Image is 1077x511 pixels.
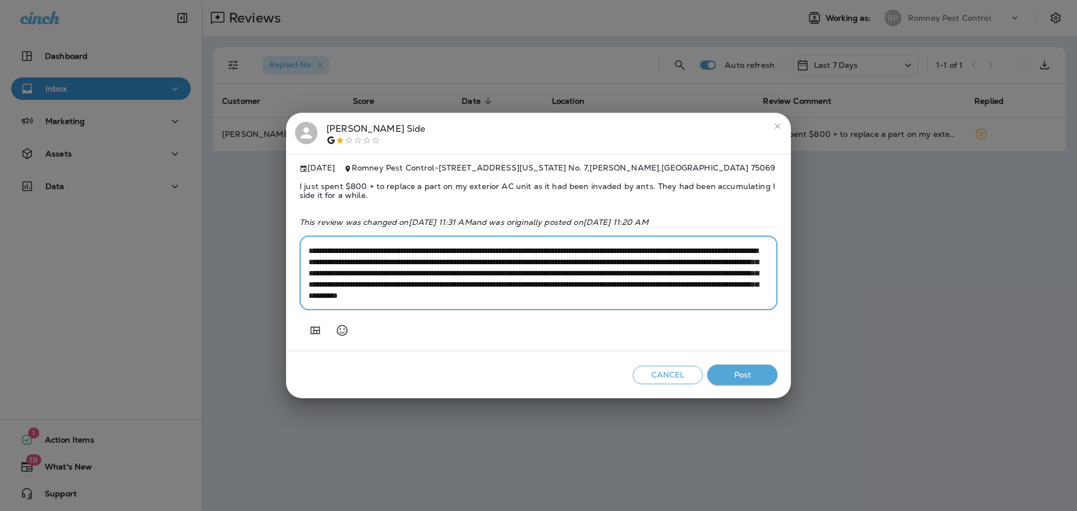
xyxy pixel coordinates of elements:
button: Select an emoji [331,319,353,342]
button: Post [707,365,777,385]
span: I just spent $800 + to replace a part on my exterior AC unit as it had been invaded by ants. They... [300,173,777,209]
button: Add in a premade template [304,319,326,342]
button: Cancel [633,366,703,384]
span: Romney Pest Control - [STREET_ADDRESS][US_STATE] No. 7 , [PERSON_NAME] , [GEOGRAPHIC_DATA] 75069 [352,163,776,173]
button: close [768,117,786,135]
p: This review was changed on [DATE] 11:31 AM [300,218,777,227]
span: and was originally posted on [DATE] 11:20 AM [472,217,648,227]
span: [DATE] [300,163,335,173]
div: [PERSON_NAME] Side [326,122,426,145]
